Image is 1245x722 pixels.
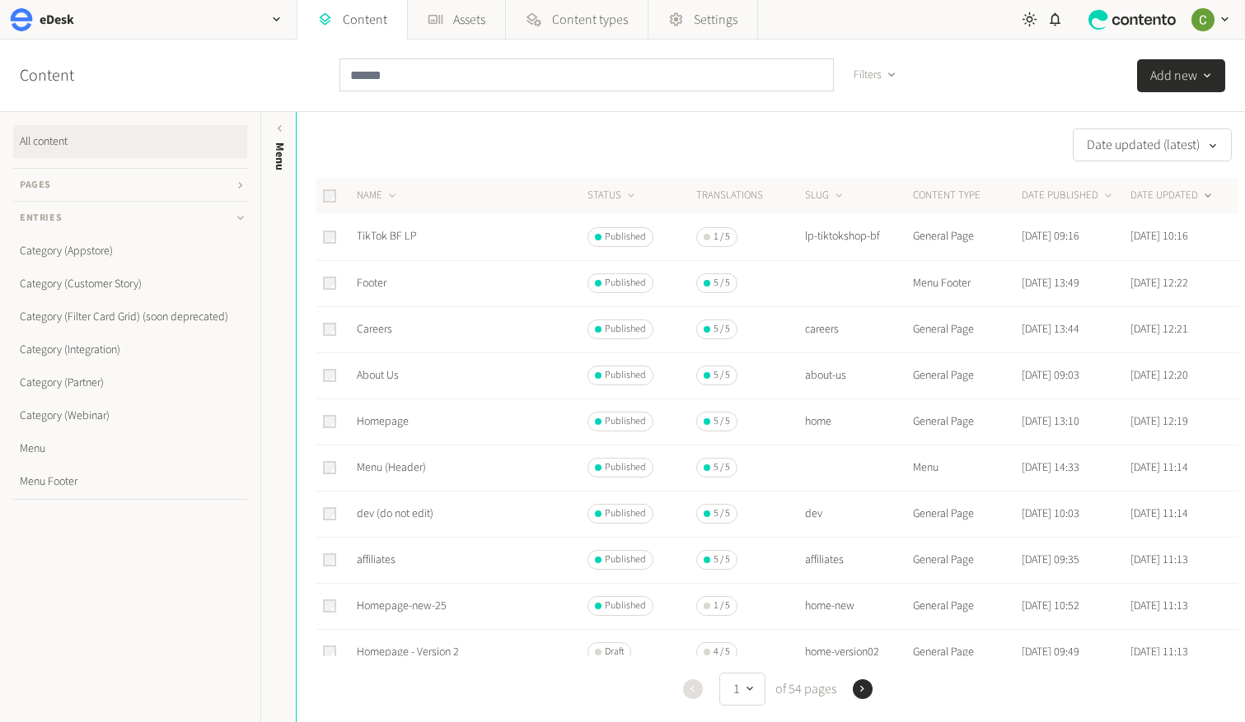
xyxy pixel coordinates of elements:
[714,414,730,429] span: 5 / 5
[605,645,624,659] span: Draft
[1130,552,1188,568] time: [DATE] 11:13
[912,537,1021,583] td: General Page
[271,142,288,170] span: Menu
[1022,367,1079,384] time: [DATE] 09:03
[13,235,247,268] a: Category (Appstore)
[13,333,247,366] a: Category (Integration)
[804,306,913,352] td: careers
[805,188,845,204] button: SLUG
[694,10,737,30] span: Settings
[714,599,730,613] span: 1 / 5
[587,188,638,204] button: STATUS
[714,276,730,291] span: 5 / 5
[1022,228,1079,245] time: [DATE] 09:16
[804,398,913,445] td: home
[357,228,417,245] a: TikTok BF LP
[13,300,247,333] a: Category (Filter Card Grid) (soon deprecated)
[804,352,913,398] td: about-us
[840,58,910,91] button: Filters
[1130,367,1188,384] time: [DATE] 12:20
[1022,275,1079,291] time: [DATE] 13:49
[605,276,646,291] span: Published
[552,10,628,30] span: Content types
[912,306,1021,352] td: General Page
[13,125,247,158] a: All content
[1073,128,1232,161] button: Date updated (latest)
[605,230,646,245] span: Published
[357,459,426,476] a: Menu (Header)
[714,506,730,521] span: 5 / 5
[357,367,399,384] a: About Us
[772,679,836,699] span: of 54 pages
[804,537,913,583] td: affiliates
[605,460,646,475] span: Published
[357,552,395,568] a: affiliates
[1137,59,1225,92] button: Add new
[357,275,386,291] a: Footer
[714,460,730,475] span: 5 / 5
[1130,228,1188,245] time: [DATE] 10:16
[714,552,730,567] span: 5 / 5
[1022,644,1079,660] time: [DATE] 09:49
[605,368,646,383] span: Published
[1130,505,1188,522] time: [DATE] 11:14
[357,505,433,522] a: dev (do not edit)
[1130,413,1188,430] time: [DATE] 12:19
[357,188,399,204] button: NAME
[1022,413,1079,430] time: [DATE] 13:10
[40,10,74,30] h2: eDesk
[1130,321,1188,338] time: [DATE] 12:21
[912,214,1021,260] td: General Page
[13,432,247,465] a: Menu
[13,268,247,300] a: Category (Customer Story)
[357,413,409,430] a: Homepage
[695,178,804,214] th: Translations
[1191,8,1215,31] img: Chloe Ryan
[20,63,112,88] h2: Content
[13,399,247,432] a: Category (Webinar)
[912,260,1021,306] td: Menu Footer
[1130,459,1188,476] time: [DATE] 11:14
[13,366,247,399] a: Category (Partner)
[605,414,646,429] span: Published
[714,368,730,383] span: 5 / 5
[357,644,459,660] a: Homepage - Version 2
[1130,644,1188,660] time: [DATE] 11:13
[912,583,1021,629] td: General Page
[804,491,913,537] td: dev
[1022,552,1079,568] time: [DATE] 09:35
[714,230,730,245] span: 1 / 5
[1022,321,1079,338] time: [DATE] 13:44
[804,629,913,675] td: home-version02
[10,8,33,31] img: eDesk
[912,352,1021,398] td: General Page
[20,211,62,226] span: Entries
[1022,188,1115,204] button: DATE PUBLISHED
[20,178,51,193] span: Pages
[912,491,1021,537] td: General Page
[912,178,1021,214] th: CONTENT TYPE
[1022,459,1079,476] time: [DATE] 14:33
[804,583,913,629] td: home-new
[1130,275,1188,291] time: [DATE] 12:22
[719,673,765,706] button: 1
[605,506,646,521] span: Published
[1130,188,1215,204] button: DATE UPDATED
[13,465,247,498] a: Menu Footer
[605,322,646,337] span: Published
[1130,598,1188,614] time: [DATE] 11:13
[1022,505,1079,522] time: [DATE] 10:03
[714,645,730,659] span: 4 / 5
[1022,598,1079,614] time: [DATE] 10:52
[804,214,913,260] td: lp-tiktokshop-bf
[357,598,447,614] a: Homepage-new-25
[854,67,882,84] span: Filters
[912,629,1021,675] td: General Page
[605,599,646,613] span: Published
[714,322,730,337] span: 5 / 5
[605,552,646,567] span: Published
[912,398,1021,445] td: General Page
[912,445,1021,491] td: Menu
